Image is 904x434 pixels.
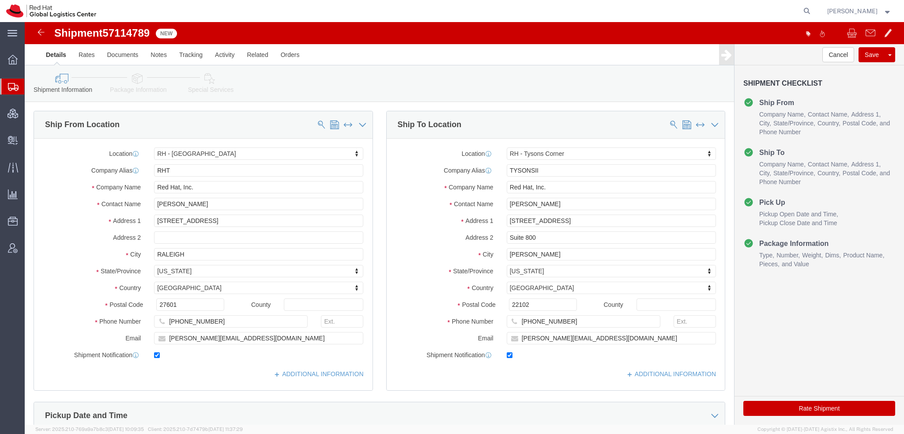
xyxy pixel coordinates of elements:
[757,426,893,433] span: Copyright © [DATE]-[DATE] Agistix Inc., All Rights Reserved
[827,6,892,16] button: [PERSON_NAME]
[208,426,243,432] span: [DATE] 11:37:29
[108,426,144,432] span: [DATE] 10:09:35
[148,426,243,432] span: Client: 2025.21.0-7d7479b
[35,426,144,432] span: Server: 2025.21.0-769a9a7b8c3
[827,6,878,16] span: Kirk Newcross
[25,22,904,425] iframe: FS Legacy Container
[6,4,96,18] img: logo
